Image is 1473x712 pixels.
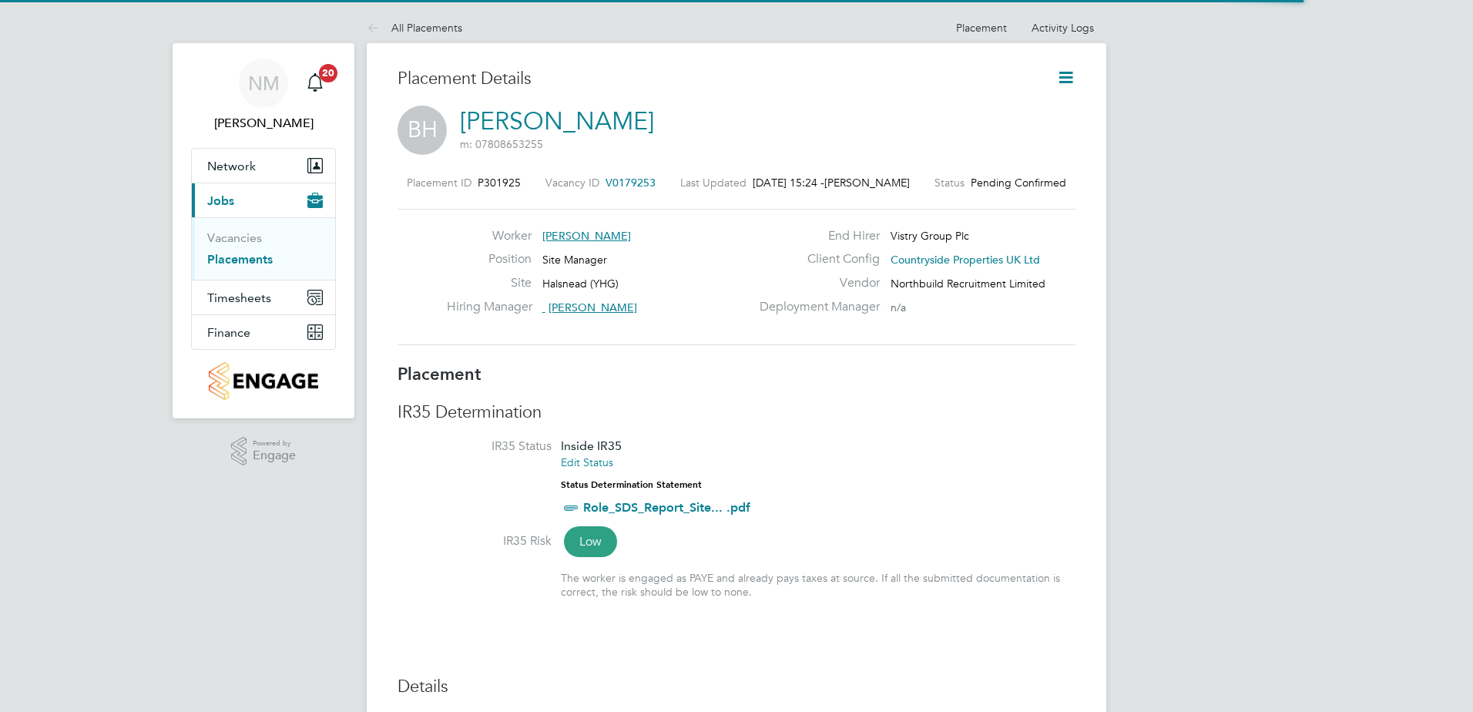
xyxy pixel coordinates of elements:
[367,21,462,35] a: All Placements
[561,479,702,490] strong: Status Determination Statement
[248,73,280,93] span: NM
[207,159,256,173] span: Network
[173,43,354,418] nav: Main navigation
[1032,21,1094,35] a: Activity Logs
[192,280,335,314] button: Timesheets
[750,228,880,244] label: End Hirer
[398,438,552,455] label: IR35 Status
[319,64,337,82] span: 20
[253,437,296,450] span: Powered by
[192,149,335,183] button: Network
[207,325,250,340] span: Finance
[407,176,471,190] label: Placement ID
[209,362,317,400] img: countryside-properties-logo-retina.png
[192,315,335,349] button: Finance
[231,437,297,466] a: Powered byEngage
[583,500,750,515] a: Role_SDS_Report_Site... .pdf
[891,301,906,314] span: n/a
[561,571,1075,599] div: The worker is engaged as PAYE and already pays taxes at source. If all the submitted documentatio...
[191,114,336,133] span: Nicola Meacham
[971,176,1012,190] span: Pending
[891,229,969,243] span: Vistry Group Plc
[398,68,1033,90] h3: Placement Details
[606,176,656,190] span: V0179253
[753,176,824,190] span: [DATE] 15:24 -
[680,176,747,190] label: Last Updated
[934,176,965,190] label: Status
[253,449,296,462] span: Engage
[398,106,447,155] span: BH
[447,275,532,291] label: Site
[398,676,1075,698] h3: Details
[824,176,910,190] span: [PERSON_NAME]
[192,217,335,280] div: Jobs
[447,299,532,315] label: Hiring Manager
[561,455,613,469] a: Edit Status
[460,106,654,136] a: [PERSON_NAME]
[478,176,521,190] span: P301925
[191,59,336,133] a: NM[PERSON_NAME]
[447,228,532,244] label: Worker
[207,230,262,245] a: Vacancies
[545,176,599,190] label: Vacancy ID
[542,253,607,267] span: Site Manager
[460,137,543,151] span: m: 07808653255
[564,526,617,557] span: Low
[207,252,273,267] a: Placements
[207,291,271,305] span: Timesheets
[447,251,532,267] label: Position
[398,533,552,549] label: IR35 Risk
[398,401,1075,424] h3: IR35 Determination
[750,251,880,267] label: Client Config
[561,438,622,453] span: Inside IR35
[398,364,481,385] b: Placement
[891,277,1045,291] span: Northbuild Recruitment Limited
[192,183,335,217] button: Jobs
[750,299,880,315] label: Deployment Manager
[1015,176,1066,190] span: Confirmed
[956,21,1007,35] a: Placement
[300,59,331,108] a: 20
[542,277,619,291] span: Halsnead (YHG)
[542,229,631,243] span: [PERSON_NAME]
[750,275,880,291] label: Vendor
[207,193,234,208] span: Jobs
[891,253,1040,267] span: Countryside Properties UK Ltd
[549,301,637,314] span: [PERSON_NAME]
[191,362,336,400] a: Go to home page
